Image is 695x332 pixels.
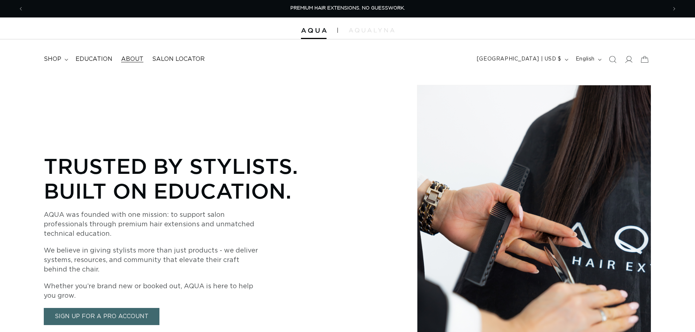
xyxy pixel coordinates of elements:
p: Trusted by Stylists. Built on Education. [44,153,321,203]
span: Salon Locator [152,55,205,63]
button: Previous announcement [13,2,29,16]
img: aqualyna.com [349,28,394,32]
button: Next announcement [666,2,682,16]
a: About [117,51,148,67]
span: [GEOGRAPHIC_DATA] | USD $ [477,55,561,63]
span: PREMIUM HAIR EXTENSIONS. NO GUESSWORK. [290,6,405,11]
p: We believe in giving stylists more than just products - we deliver systems, resources, and commun... [44,246,263,274]
p: AQUA was founded with one mission: to support salon professionals through premium hair extensions... [44,210,263,239]
img: Aqua Hair Extensions [301,28,327,33]
button: English [571,52,605,66]
button: [GEOGRAPHIC_DATA] | USD $ [472,52,571,66]
summary: shop [39,51,71,67]
a: Sign Up for a Pro Account [44,308,159,325]
span: English [576,55,595,63]
span: About [121,55,143,63]
a: Salon Locator [148,51,209,67]
p: Whether you’re brand new or booked out, AQUA is here to help you grow. [44,282,263,301]
span: shop [44,55,61,63]
span: Education [76,55,112,63]
summary: Search [605,51,621,67]
a: Education [71,51,117,67]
